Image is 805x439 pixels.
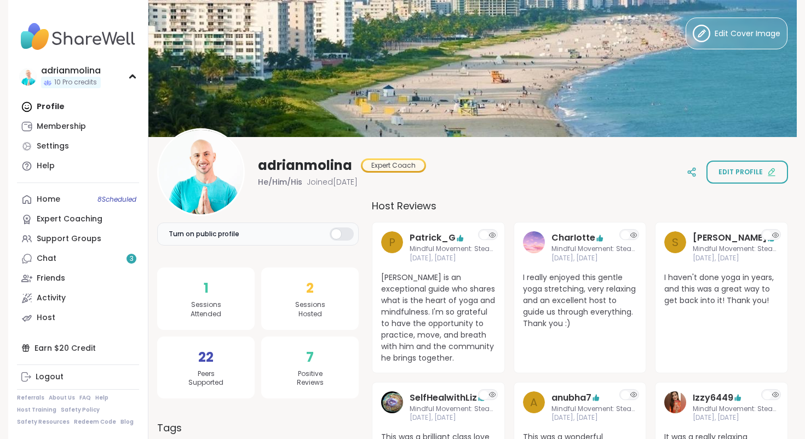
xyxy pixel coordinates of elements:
[258,176,302,187] span: He/Him/His
[551,254,637,263] span: [DATE], [DATE]
[693,391,733,404] a: Izzy6449
[19,68,37,85] img: adrianmolina
[97,195,136,204] span: 8 Scheduled
[17,308,139,328] a: Host
[410,244,496,254] span: Mindful Movement: Steady Presence Through Yoga
[389,234,395,250] span: P
[523,391,545,423] a: a
[381,231,403,263] a: P
[551,231,595,244] a: CharIotte
[410,254,496,263] span: [DATE], [DATE]
[61,406,100,414] a: Safety Policy
[410,404,496,414] span: Mindful Movement: Steady Presence Through Yoga
[693,413,779,423] span: [DATE], [DATE]
[204,278,209,298] span: 1
[169,229,239,239] span: Turn on public profile
[664,391,686,413] img: Izzy6449
[258,157,352,174] span: adrianmolina
[17,18,139,56] img: ShareWell Nav Logo
[381,391,403,423] a: SelfHealwithLiz
[74,418,116,426] a: Redeem Code
[672,234,679,250] span: S
[715,28,780,39] span: Edit Cover Image
[410,413,496,423] span: [DATE], [DATE]
[693,404,779,414] span: Mindful Movement: Steady Presence Through Yoga
[37,141,69,152] div: Settings
[523,231,545,263] a: CharIotte
[686,18,787,49] button: Edit Cover Image
[37,161,55,172] div: Help
[37,253,56,264] div: Chat
[37,121,86,132] div: Membership
[551,404,637,414] span: Mindful Movement: Steady Presence Through Yoga
[718,167,763,177] span: Edit profile
[693,254,779,263] span: [DATE], [DATE]
[551,244,637,254] span: Mindful Movement: Steady Presence Through Yoga
[54,78,97,87] span: 10 Pro credits
[297,369,324,388] span: Positive Reviews
[17,249,139,269] a: Chat3
[523,231,545,253] img: CharIotte
[37,233,101,244] div: Support Groups
[664,391,686,423] a: Izzy6449
[17,288,139,308] a: Activity
[188,369,223,388] span: Peers Supported
[17,229,139,249] a: Support Groups
[198,347,214,367] span: 22
[37,214,102,225] div: Expert Coaching
[37,273,65,284] div: Friends
[191,300,221,319] span: Sessions Attended
[363,160,424,171] div: Expert Coach
[306,278,314,298] span: 2
[17,367,139,387] a: Logout
[36,372,64,383] div: Logout
[706,161,788,184] button: Edit profile
[17,209,139,229] a: Expert Coaching
[157,420,182,435] h3: Tags
[37,312,55,323] div: Host
[693,244,779,254] span: Mindful Movement: Steady Presence Through Yoga
[17,406,56,414] a: Host Training
[17,394,44,402] a: Referrals
[49,394,75,402] a: About Us
[551,391,591,404] a: anubha7
[41,65,101,77] div: adrianmolina
[295,300,325,319] span: Sessions Hosted
[17,117,139,136] a: Membership
[79,394,91,402] a: FAQ
[530,394,537,411] span: a
[17,190,139,209] a: Home8Scheduled
[130,254,134,264] span: 3
[523,272,637,329] span: I really enjoyed this gentle yoga stretching, very relaxing and an excellent host to guide us thr...
[120,418,134,426] a: Blog
[95,394,108,402] a: Help
[37,293,66,304] div: Activity
[306,347,314,367] span: 7
[17,136,139,156] a: Settings
[381,391,403,413] img: SelfHealwithLiz
[410,231,456,244] a: Patrick_G
[17,338,139,358] div: Earn $20 Credit
[664,231,686,263] a: S
[664,272,779,306] span: I haven't done yoga in years, and this was a great way to get back into it! Thank you!
[159,130,243,214] img: adrianmolina
[693,231,767,244] a: [PERSON_NAME]
[381,272,496,364] span: [PERSON_NAME] is an exceptional guide who shares what is the heart of yoga and mindfulness. I'm s...
[17,156,139,176] a: Help
[17,269,139,288] a: Friends
[307,176,358,187] span: Joined [DATE]
[37,194,60,205] div: Home
[17,418,70,426] a: Safety Resources
[410,391,477,404] a: SelfHealwithLiz
[551,413,637,423] span: [DATE], [DATE]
